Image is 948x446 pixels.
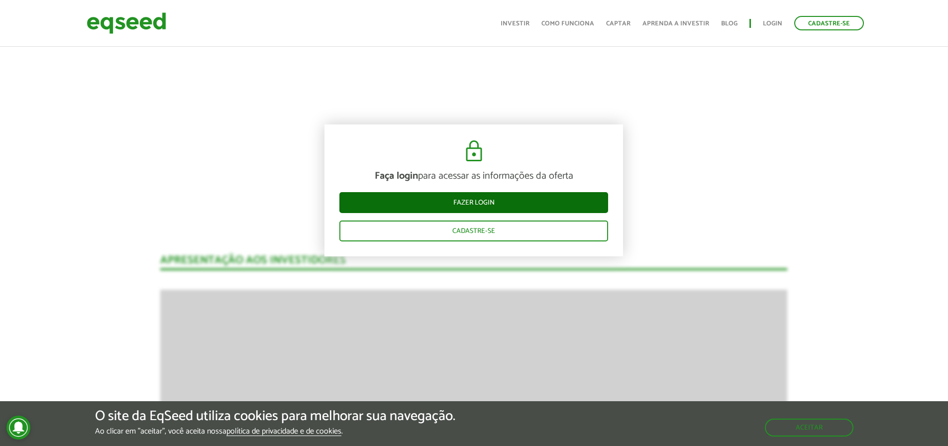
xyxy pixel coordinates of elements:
a: Cadastre-se [339,221,608,241]
a: Login [763,20,782,27]
img: cadeado.svg [462,139,486,163]
a: Aprenda a investir [642,20,709,27]
a: Cadastre-se [794,16,864,30]
img: EqSeed [87,10,166,36]
a: política de privacidade e de cookies [226,428,341,436]
strong: Faça login [375,168,418,184]
a: Captar [606,20,631,27]
a: Como funciona [541,20,594,27]
button: Aceitar [765,419,853,437]
a: Investir [501,20,529,27]
a: Fazer login [339,192,608,213]
a: Blog [721,20,737,27]
p: para acessar as informações da oferta [339,170,608,182]
p: Ao clicar em "aceitar", você aceita nossa . [95,427,455,436]
h5: O site da EqSeed utiliza cookies para melhorar sua navegação. [95,409,455,424]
